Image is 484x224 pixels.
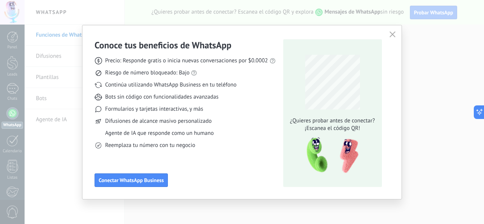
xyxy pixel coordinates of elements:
span: Precio: Responde gratis o inicia nuevas conversaciones por $0.0002 [105,57,268,65]
span: Conectar WhatsApp Business [99,178,164,183]
span: ¿Quieres probar antes de conectar? [288,117,377,125]
span: Agente de IA que responde como un humano [105,130,214,137]
span: ¡Escanea el código QR! [288,125,377,132]
span: Continúa utilizando WhatsApp Business en tu teléfono [105,81,236,89]
span: Riesgo de número bloqueado: Bajo [105,69,189,77]
span: Reemplaza tu número con tu negocio [105,142,195,149]
span: Formularios y tarjetas interactivas, y más [105,105,203,113]
button: Conectar WhatsApp Business [95,173,168,187]
h3: Conoce tus beneficios de WhatsApp [95,39,231,51]
span: Bots sin código con funcionalidades avanzadas [105,93,219,101]
img: qr-pic-1x.png [300,135,360,176]
span: Difusiones de alcance masivo personalizado [105,117,212,125]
